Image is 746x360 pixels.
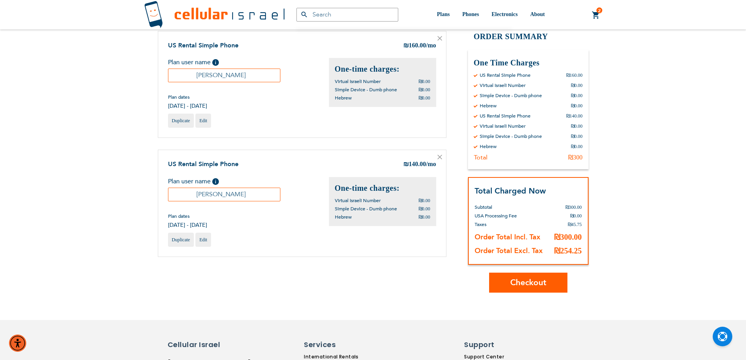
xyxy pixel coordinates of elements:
[168,102,207,110] span: [DATE] - [DATE]
[565,204,582,210] span: ₪300.00
[571,143,583,150] div: ₪0.00
[571,103,583,109] div: ₪0.00
[491,11,518,17] span: Electronics
[168,221,207,229] span: [DATE] - [DATE]
[480,72,531,78] div: US Rental Simple Phone
[480,143,497,150] div: Hebrew
[172,237,190,242] span: Duplicate
[468,31,589,42] h2: Order Summary
[195,233,211,247] a: Edit
[168,94,207,100] span: Plan dates
[403,41,436,51] div: 160.00
[419,214,430,220] span: ₪0.00
[480,82,526,89] div: Virtual Israeli Number
[571,133,583,139] div: ₪0.00
[568,154,583,161] div: ₪300
[464,340,508,350] h6: Support
[419,95,430,101] span: ₪0.00
[566,113,583,119] div: ₪140.00
[571,92,583,99] div: ₪0.00
[144,1,285,29] img: Cellular Israel Logo
[335,95,352,101] span: Hebrew
[570,213,582,219] span: ₪0.00
[510,277,546,288] span: Checkout
[168,340,236,350] h6: Cellular Israel
[475,220,551,229] th: Taxes
[480,123,526,129] div: Virtual Israeli Number
[474,58,583,68] h3: One Time Charges
[403,42,409,51] span: ₪
[475,246,543,256] strong: Order Total Excl. Tax
[335,197,381,204] span: Virtual Israeli Number
[168,114,194,128] a: Duplicate
[489,273,567,293] button: Checkout
[571,82,583,89] div: ₪0.00
[9,335,26,352] div: Accessibility Menu
[168,177,211,186] span: Plan user name
[335,64,430,74] h2: One-time charges:
[437,11,450,17] span: Plans
[212,178,219,185] span: Help
[475,213,517,219] span: USA Processing Fee
[335,214,352,220] span: Hebrew
[172,118,190,123] span: Duplicate
[592,11,600,20] a: 2
[419,198,430,203] span: ₪0.00
[212,59,219,66] span: Help
[475,232,540,242] strong: Order Total Incl. Tax
[199,237,207,242] span: Edit
[462,11,479,17] span: Phones
[530,11,545,17] span: About
[568,222,582,227] span: ₪45.75
[480,92,542,99] div: Simple Device - Dumb phone
[480,103,497,109] div: Hebrew
[296,8,398,22] input: Search
[403,160,409,169] span: ₪
[199,118,207,123] span: Edit
[480,113,531,119] div: US Rental Simple Phone
[168,41,238,50] a: US Rental Simple Phone
[475,197,551,212] th: Subtotal
[335,206,397,212] span: Simple Device - Dumb phone
[335,87,397,93] span: Simple Device - Dumb phone
[419,79,430,84] span: ₪0.00
[426,42,436,49] span: /mo
[168,233,194,247] a: Duplicate
[168,213,207,219] span: Plan dates
[419,87,430,92] span: ₪0.00
[566,72,583,78] div: ₪160.00
[335,78,381,85] span: Virtual Israeli Number
[554,246,582,255] span: ₪254.25
[480,133,542,139] div: Simple Device - Dumb phone
[419,206,430,212] span: ₪0.00
[168,58,211,67] span: Plan user name
[195,114,211,128] a: Edit
[571,123,583,129] div: ₪0.00
[304,340,396,350] h6: Services
[426,161,436,167] span: /mo
[335,183,430,194] h2: One-time charges:
[403,160,436,169] div: 140.00
[598,7,601,14] span: 2
[554,233,582,241] span: ₪300.00
[168,160,238,168] a: US Rental Simple Phone
[475,186,546,196] strong: Total Charged Now
[474,154,488,161] div: Total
